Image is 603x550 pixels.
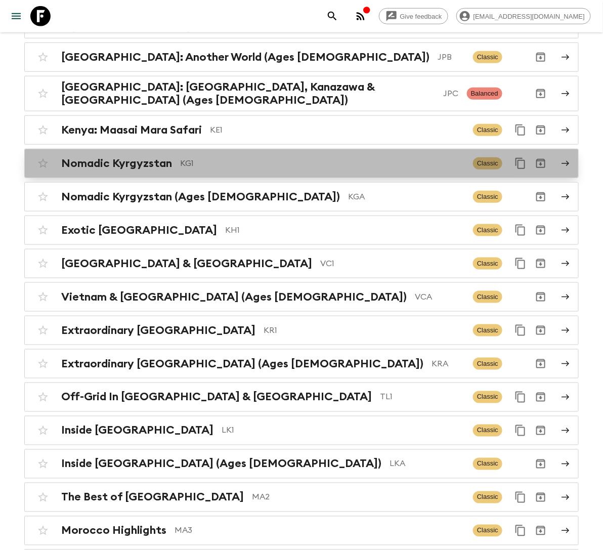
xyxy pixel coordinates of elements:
[61,491,244,504] h2: The Best of [GEOGRAPHIC_DATA]
[531,487,551,507] button: Archive
[61,424,213,437] h2: Inside [GEOGRAPHIC_DATA]
[531,454,551,474] button: Archive
[61,224,217,237] h2: Exotic [GEOGRAPHIC_DATA]
[24,349,579,378] a: Extraordinary [GEOGRAPHIC_DATA] (Ages [DEMOGRAPHIC_DATA])KRAClassicArchive
[531,420,551,441] button: Archive
[531,83,551,104] button: Archive
[222,425,465,437] p: LK1
[24,483,579,512] a: The Best of [GEOGRAPHIC_DATA]MA2ClassicDuplicate for 45-59Archive
[531,120,551,140] button: Archive
[61,357,423,370] h2: Extraordinary [GEOGRAPHIC_DATA] (Ages [DEMOGRAPHIC_DATA])
[24,216,579,245] a: Exotic [GEOGRAPHIC_DATA]KH1ClassicDuplicate for 45-59Archive
[510,220,531,240] button: Duplicate for 45-59
[473,491,502,503] span: Classic
[24,383,579,412] a: Off-Grid In [GEOGRAPHIC_DATA] & [GEOGRAPHIC_DATA]TL1ClassicDuplicate for 45-59Archive
[531,153,551,174] button: Archive
[473,425,502,437] span: Classic
[322,6,342,26] button: search adventures
[531,187,551,207] button: Archive
[473,224,502,236] span: Classic
[252,491,465,503] p: MA2
[61,51,429,64] h2: [GEOGRAPHIC_DATA]: Another World (Ages [DEMOGRAPHIC_DATA])
[510,420,531,441] button: Duplicate for 45-59
[531,47,551,67] button: Archive
[61,391,372,404] h2: Off-Grid In [GEOGRAPHIC_DATA] & [GEOGRAPHIC_DATA]
[510,153,531,174] button: Duplicate for 45-59
[24,516,579,545] a: Morocco HighlightsMA3ClassicDuplicate for 45-59Archive
[468,13,590,20] span: [EMAIL_ADDRESS][DOMAIN_NAME]
[24,316,579,345] a: Extraordinary [GEOGRAPHIC_DATA]KR1ClassicDuplicate for 45-59Archive
[473,391,502,403] span: Classic
[24,76,579,111] a: [GEOGRAPHIC_DATA]: [GEOGRAPHIC_DATA], Kanazawa & [GEOGRAPHIC_DATA] (Ages [DEMOGRAPHIC_DATA])JPCBa...
[510,320,531,341] button: Duplicate for 45-59
[61,524,166,537] h2: Morocco Highlights
[348,191,465,203] p: KGA
[473,525,502,537] span: Classic
[61,257,312,270] h2: [GEOGRAPHIC_DATA] & [GEOGRAPHIC_DATA]
[61,157,172,170] h2: Nomadic Kyrgyzstan
[180,157,465,170] p: KG1
[395,13,448,20] span: Give feedback
[473,291,502,303] span: Classic
[415,291,465,303] p: VCA
[61,457,381,471] h2: Inside [GEOGRAPHIC_DATA] (Ages [DEMOGRAPHIC_DATA])
[380,391,465,403] p: TL1
[24,416,579,445] a: Inside [GEOGRAPHIC_DATA]LK1ClassicDuplicate for 45-59Archive
[24,149,579,178] a: Nomadic KyrgyzstanKG1ClassicDuplicate for 45-59Archive
[473,124,502,136] span: Classic
[531,253,551,274] button: Archive
[473,358,502,370] span: Classic
[379,8,448,24] a: Give feedback
[61,123,202,137] h2: Kenya: Maasai Mara Safari
[210,124,465,136] p: KE1
[390,458,465,470] p: LKA
[61,80,436,107] h2: [GEOGRAPHIC_DATA]: [GEOGRAPHIC_DATA], Kanazawa & [GEOGRAPHIC_DATA] (Ages [DEMOGRAPHIC_DATA])
[24,115,579,145] a: Kenya: Maasai Mara SafariKE1ClassicDuplicate for 45-59Archive
[320,258,465,270] p: VC1
[510,521,531,541] button: Duplicate for 45-59
[510,253,531,274] button: Duplicate for 45-59
[531,220,551,240] button: Archive
[24,282,579,312] a: Vietnam & [GEOGRAPHIC_DATA] (Ages [DEMOGRAPHIC_DATA])VCAClassicArchive
[531,521,551,541] button: Archive
[473,458,502,470] span: Classic
[531,387,551,407] button: Archive
[531,320,551,341] button: Archive
[473,191,502,203] span: Classic
[467,88,502,100] span: Balanced
[438,51,465,63] p: JPB
[473,324,502,336] span: Classic
[24,43,579,72] a: [GEOGRAPHIC_DATA]: Another World (Ages [DEMOGRAPHIC_DATA])JPBClassicArchive
[456,8,591,24] div: [EMAIL_ADDRESS][DOMAIN_NAME]
[432,358,465,370] p: KRA
[61,190,340,203] h2: Nomadic Kyrgyzstan (Ages [DEMOGRAPHIC_DATA])
[264,324,465,336] p: KR1
[510,487,531,507] button: Duplicate for 45-59
[473,258,502,270] span: Classic
[24,449,579,479] a: Inside [GEOGRAPHIC_DATA] (Ages [DEMOGRAPHIC_DATA])LKAClassicArchive
[24,182,579,211] a: Nomadic Kyrgyzstan (Ages [DEMOGRAPHIC_DATA])KGAClassicArchive
[531,354,551,374] button: Archive
[6,6,26,26] button: menu
[61,324,255,337] h2: Extraordinary [GEOGRAPHIC_DATA]
[24,249,579,278] a: [GEOGRAPHIC_DATA] & [GEOGRAPHIC_DATA]VC1ClassicDuplicate for 45-59Archive
[473,51,502,63] span: Classic
[61,290,407,304] h2: Vietnam & [GEOGRAPHIC_DATA] (Ages [DEMOGRAPHIC_DATA])
[175,525,465,537] p: MA3
[444,88,459,100] p: JPC
[531,287,551,307] button: Archive
[225,224,465,236] p: KH1
[510,120,531,140] button: Duplicate for 45-59
[473,157,502,170] span: Classic
[510,387,531,407] button: Duplicate for 45-59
